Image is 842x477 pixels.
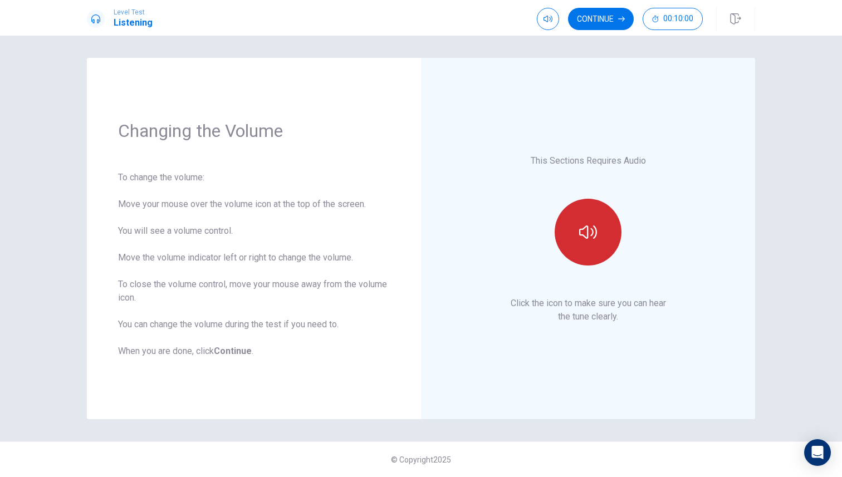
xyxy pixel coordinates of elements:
[804,439,831,466] div: Open Intercom Messenger
[118,171,390,358] div: To change the volume: Move your mouse over the volume icon at the top of the screen. You will see...
[391,455,451,464] span: © Copyright 2025
[663,14,693,23] span: 00:10:00
[214,346,252,356] b: Continue
[114,8,153,16] span: Level Test
[118,120,390,142] h1: Changing the Volume
[511,297,666,323] p: Click the icon to make sure you can hear the tune clearly.
[568,8,634,30] button: Continue
[643,8,703,30] button: 00:10:00
[531,154,646,168] p: This Sections Requires Audio
[114,16,153,29] h1: Listening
